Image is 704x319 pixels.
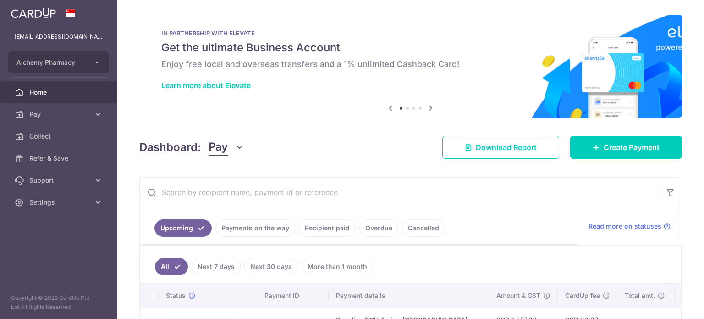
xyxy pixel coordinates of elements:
[215,219,295,237] a: Payments on the way
[496,291,540,300] span: Amount & GST
[29,110,90,119] span: Pay
[161,40,660,55] h5: Get the ultimate Business Account
[161,81,251,90] a: Learn more about Elevate
[29,88,90,97] span: Home
[209,139,244,156] button: Pay
[11,7,56,18] img: CardUp
[570,136,682,159] a: Create Payment
[588,222,661,231] span: Read more on statuses
[402,219,445,237] a: Cancelled
[29,198,90,207] span: Settings
[476,142,537,153] span: Download Report
[139,139,201,156] h4: Dashboard:
[299,219,356,237] a: Recipient paid
[302,258,373,275] a: More than 1 month
[139,15,682,118] img: Renovation banner
[166,291,186,300] span: Status
[604,142,660,153] span: Create Payment
[140,178,660,207] input: Search by recipient name, payment id or reference
[15,32,103,41] p: [EMAIL_ADDRESS][DOMAIN_NAME]
[244,258,298,275] a: Next 30 days
[329,284,489,308] th: Payment details
[359,219,398,237] a: Overdue
[209,139,228,156] span: Pay
[29,154,90,163] span: Refer & Save
[8,51,109,73] button: Alchemy Pharmacy
[588,222,671,231] a: Read more on statuses
[161,59,660,70] h6: Enjoy free local and overseas transfers and a 1% unlimited Cashback Card!
[192,258,241,275] a: Next 7 days
[565,291,600,300] span: CardUp fee
[16,58,84,67] span: Alchemy Pharmacy
[625,291,655,300] span: Total amt.
[154,219,212,237] a: Upcoming
[155,258,188,275] a: All
[442,136,559,159] a: Download Report
[161,29,660,37] p: IN PARTNERSHIP WITH ELEVATE
[29,176,90,185] span: Support
[257,284,329,308] th: Payment ID
[29,132,90,141] span: Collect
